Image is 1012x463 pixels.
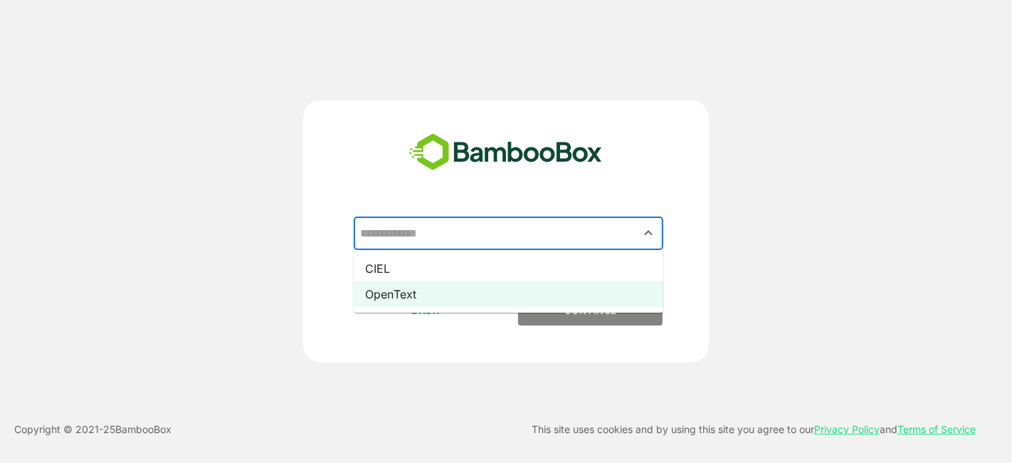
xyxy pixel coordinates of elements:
button: Close [639,224,658,243]
font: CIEL [365,261,391,276]
font: BambooBox [115,423,172,435]
font: BACK [412,305,441,316]
font: and [880,423,897,435]
font: This site uses cookies and by using this site you agree to our [532,423,814,435]
font: Copyright © 2021- [14,423,103,435]
a: Privacy Policy [814,423,880,435]
img: bamboobox [401,129,610,176]
font: CONTINUE [564,305,617,316]
font: 25 [103,423,115,435]
a: Terms of Service [897,423,976,435]
font: OpenText [365,287,416,301]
